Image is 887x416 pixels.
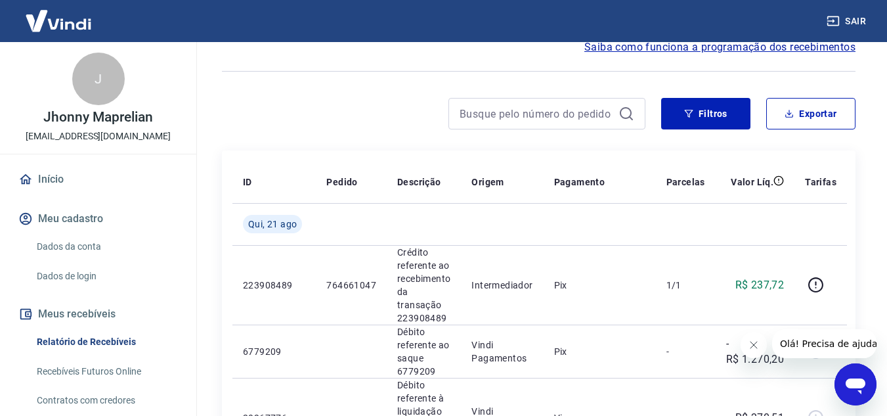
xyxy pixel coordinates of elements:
[584,39,855,55] a: Saiba como funciona a programação dos recebimentos
[16,204,181,233] button: Meu cadastro
[32,358,181,385] a: Recebíveis Futuros Online
[554,345,645,358] p: Pix
[32,263,181,290] a: Dados de login
[243,175,252,189] p: ID
[666,175,705,189] p: Parcelas
[766,98,855,129] button: Exportar
[460,104,613,124] input: Busque pelo número do pedido
[726,336,784,367] p: -R$ 1.270,20
[243,279,305,292] p: 223908489
[326,279,376,292] p: 764661047
[554,279,645,292] p: Pix
[397,325,450,378] p: Débito referente ao saque 6779209
[805,175,836,189] p: Tarifas
[326,175,357,189] p: Pedido
[32,233,181,260] a: Dados da conta
[72,53,125,105] div: J
[741,332,767,358] iframe: Fechar mensagem
[16,165,181,194] a: Início
[16,300,181,329] button: Meus recebíveis
[397,175,441,189] p: Descrição
[824,9,871,34] button: Sair
[471,279,532,292] p: Intermediador
[834,363,876,405] iframe: Botão para abrir a janela de mensagens
[248,218,297,231] span: Qui, 21 ago
[8,9,110,20] span: Olá! Precisa de ajuda?
[243,345,305,358] p: 6779209
[43,110,152,124] p: Jhonny Maprelian
[26,129,171,143] p: [EMAIL_ADDRESS][DOMAIN_NAME]
[731,175,773,189] p: Valor Líq.
[772,329,876,358] iframe: Mensagem da empresa
[735,277,785,293] p: R$ 237,72
[666,345,705,358] p: -
[32,329,181,356] a: Relatório de Recebíveis
[397,246,450,325] p: Crédito referente ao recebimento da transação 223908489
[471,175,504,189] p: Origem
[661,98,750,129] button: Filtros
[666,279,705,292] p: 1/1
[471,338,532,365] p: Vindi Pagamentos
[32,387,181,414] a: Contratos com credores
[554,175,605,189] p: Pagamento
[16,1,101,41] img: Vindi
